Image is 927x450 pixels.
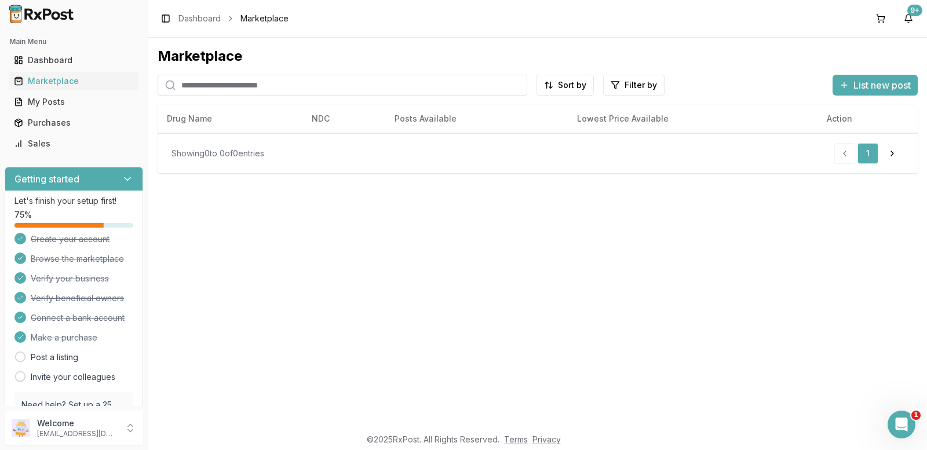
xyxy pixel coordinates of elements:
div: Showing 0 to 0 of 0 entries [171,148,264,159]
button: 9+ [899,9,918,28]
span: Create your account [31,233,110,245]
a: Dashboard [178,13,221,24]
th: Lowest Price Available [568,105,817,133]
img: User avatar [12,419,30,437]
span: Marketplace [240,13,289,24]
a: Dashboard [9,50,138,71]
span: 75 % [14,209,32,221]
img: RxPost Logo [5,5,79,23]
th: Posts Available [385,105,568,133]
p: Welcome [37,418,118,429]
button: My Posts [5,93,143,111]
h3: Getting started [14,172,79,186]
div: Sales [14,138,134,149]
span: List new post [853,78,911,92]
button: Dashboard [5,51,143,69]
h2: Main Menu [9,37,138,46]
p: Need help? Set up a 25 minute call with our team to set up. [21,399,126,434]
span: 1 [911,411,921,420]
th: Drug Name [158,105,302,133]
span: Verify beneficial owners [31,292,124,304]
a: List new post [833,81,918,92]
a: Marketplace [9,71,138,92]
div: Dashboard [14,54,134,66]
a: My Posts [9,92,138,112]
a: Terms [504,434,528,444]
a: Go to next page [881,143,904,164]
button: Purchases [5,114,143,132]
button: Filter by [603,75,665,96]
span: Filter by [625,79,657,91]
a: Sales [9,133,138,154]
span: Connect a bank account [31,312,125,324]
p: Let's finish your setup first! [14,195,133,207]
button: Sort by [537,75,594,96]
button: Marketplace [5,72,143,90]
p: [EMAIL_ADDRESS][DOMAIN_NAME] [37,429,118,438]
button: Sales [5,134,143,153]
div: Marketplace [14,75,134,87]
span: Sort by [558,79,586,91]
button: List new post [833,75,918,96]
span: Make a purchase [31,332,97,343]
div: Purchases [14,117,134,129]
a: Invite your colleagues [31,371,115,383]
nav: breadcrumb [178,13,289,24]
iframe: Intercom live chat [888,411,915,438]
a: Purchases [9,112,138,133]
span: Browse the marketplace [31,253,124,265]
span: Verify your business [31,273,109,284]
a: Privacy [532,434,561,444]
div: My Posts [14,96,134,108]
th: NDC [302,105,385,133]
a: 1 [857,143,878,164]
div: Marketplace [158,47,918,65]
a: Post a listing [31,352,78,363]
nav: pagination [834,143,904,164]
th: Action [817,105,918,133]
div: 9+ [907,5,922,16]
